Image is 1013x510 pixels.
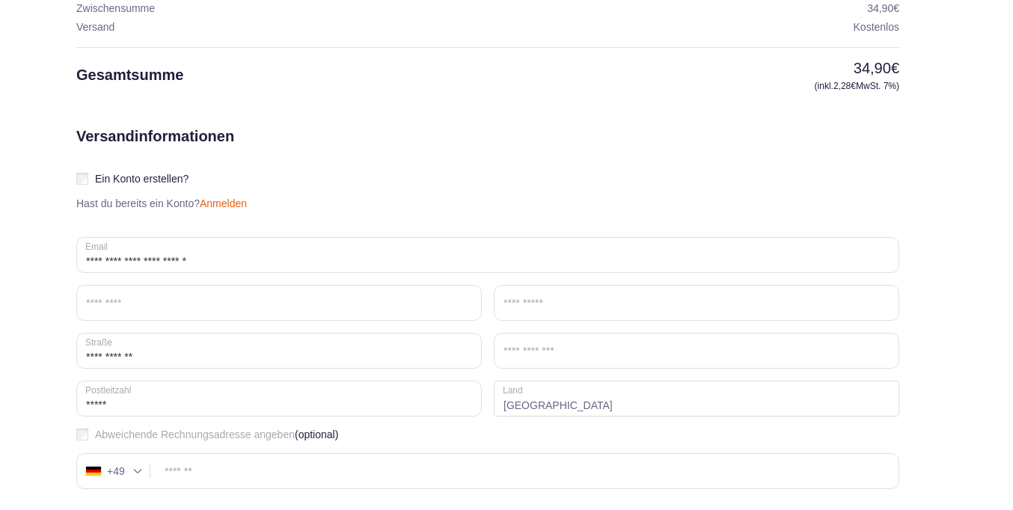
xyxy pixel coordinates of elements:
label: Abweichende Rechnungsadresse angeben [76,428,899,441]
div: +49 [107,466,125,476]
div: Germany (Deutschland): +49 [77,454,150,488]
small: (inkl. MwSt. 7%) [660,79,899,93]
span: € [891,60,899,76]
strong: [GEOGRAPHIC_DATA] [494,381,899,417]
span: Ein Konto erstellen? [95,173,189,185]
span: Versand [76,21,114,33]
bdi: 34,90 [854,60,899,76]
h2: Versandinformationen [76,125,234,237]
span: 2,28 [833,81,856,91]
a: Anmelden [200,197,247,209]
span: Zwischensumme [76,2,155,14]
input: Ein Konto erstellen? [76,173,88,185]
p: Hast du bereits ein Konto? [70,197,253,210]
span: € [893,2,899,14]
span: Kostenlos [854,21,899,33]
span: € [851,81,856,91]
bdi: 34,90 [867,2,899,14]
input: Abweichende Rechnungsadresse angeben(optional) [76,428,88,440]
span: Gesamtsumme [76,67,183,83]
span: (optional) [295,428,338,441]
